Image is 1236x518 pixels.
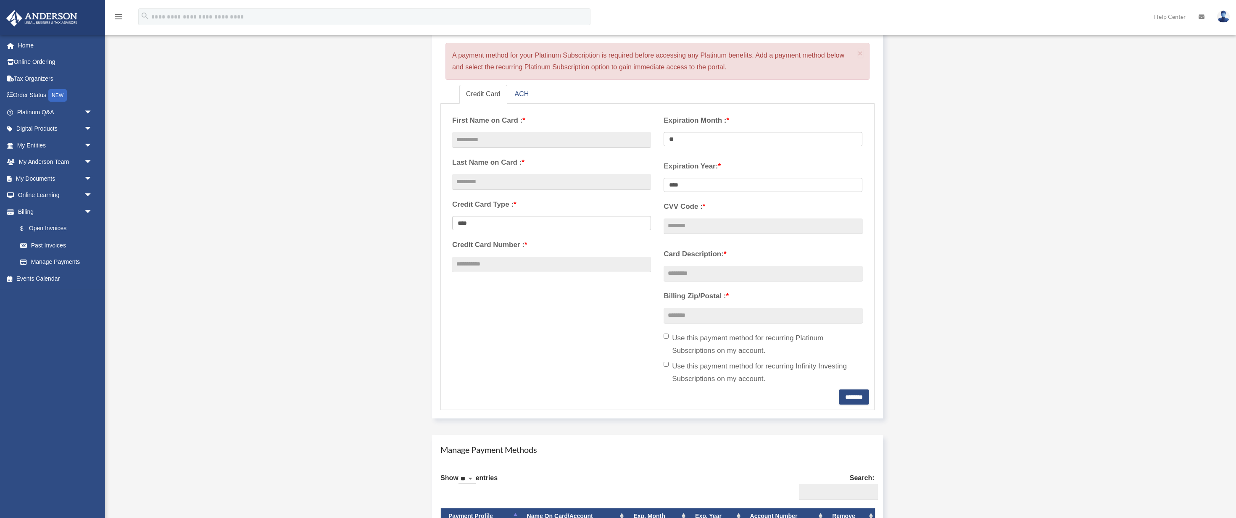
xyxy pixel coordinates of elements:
label: Use this payment method for recurring Infinity Investing Subscriptions on my account. [664,360,862,385]
img: User Pic [1217,11,1230,23]
input: Use this payment method for recurring Infinity Investing Subscriptions on my account. [664,362,669,367]
label: Billing Zip/Postal : [664,290,862,302]
label: Credit Card Number : [452,239,651,251]
a: Billingarrow_drop_down [6,203,105,220]
input: Search: [799,484,878,500]
select: Showentries [459,474,476,484]
a: Platinum Q&Aarrow_drop_down [6,104,105,121]
label: Card Description: [664,248,862,260]
span: arrow_drop_down [84,154,101,171]
span: × [858,48,863,58]
input: Use this payment method for recurring Platinum Subscriptions on my account. [664,334,669,339]
div: NEW [48,89,67,102]
a: Credit Card [459,85,507,104]
a: Digital Productsarrow_drop_down [6,121,105,137]
a: My Entitiesarrow_drop_down [6,137,105,154]
button: Close [858,49,863,58]
a: Online Learningarrow_drop_down [6,187,105,204]
span: arrow_drop_down [84,121,101,138]
label: Use this payment method for recurring Platinum Subscriptions on my account. [664,332,862,357]
span: arrow_drop_down [84,187,101,204]
i: search [140,11,150,21]
label: Expiration Year: [664,160,862,173]
label: Expiration Month : [664,114,862,127]
span: arrow_drop_down [84,137,101,154]
label: First Name on Card : [452,114,651,127]
img: Anderson Advisors Platinum Portal [4,10,80,26]
a: $Open Invoices [12,220,105,237]
span: arrow_drop_down [84,170,101,187]
label: Last Name on Card : [452,156,651,169]
a: Online Ordering [6,54,105,71]
span: arrow_drop_down [84,203,101,221]
a: ACH [508,85,536,104]
i: menu [113,12,124,22]
label: CVV Code : [664,200,862,213]
a: Order StatusNEW [6,87,105,104]
label: Search: [796,472,875,500]
a: My Documentsarrow_drop_down [6,170,105,187]
a: menu [113,15,124,22]
a: Home [6,37,105,54]
h4: Manage Payment Methods [440,444,875,455]
a: Manage Payments [12,254,101,271]
label: Credit Card Type : [452,198,651,211]
a: Events Calendar [6,270,105,287]
label: Show entries [440,472,498,492]
div: A payment method for your Platinum Subscription is required before accessing any Platinum benefit... [445,43,870,80]
a: My Anderson Teamarrow_drop_down [6,154,105,171]
span: $ [25,224,29,234]
span: arrow_drop_down [84,104,101,121]
a: Tax Organizers [6,70,105,87]
a: Past Invoices [12,237,105,254]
